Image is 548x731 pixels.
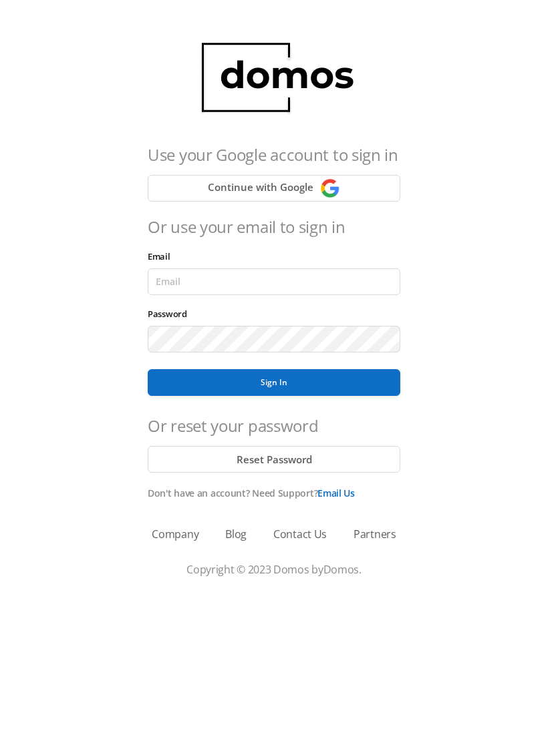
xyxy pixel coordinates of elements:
img: Continue with Google [320,178,340,198]
input: Password [148,326,400,352]
h4: Use your Google account to sign in [148,143,400,167]
a: Partners [354,526,396,542]
button: Reset Password [148,446,400,473]
a: Company [152,526,198,542]
button: Continue with Google [148,175,400,202]
label: Password [148,308,194,320]
p: Don't have an account? Need Support? [148,486,400,500]
a: Contact Us [273,526,327,542]
h4: Or reset your password [148,414,400,438]
a: Email Us [317,487,355,499]
input: Email [148,268,400,295]
h4: Or use your email to sign in [148,215,400,239]
p: Copyright © 2023 Domos by . [33,561,515,577]
img: domos [188,27,361,130]
button: Sign In [148,369,400,396]
label: Email [148,250,177,262]
a: Domos [323,562,360,577]
a: Blog [225,526,247,542]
